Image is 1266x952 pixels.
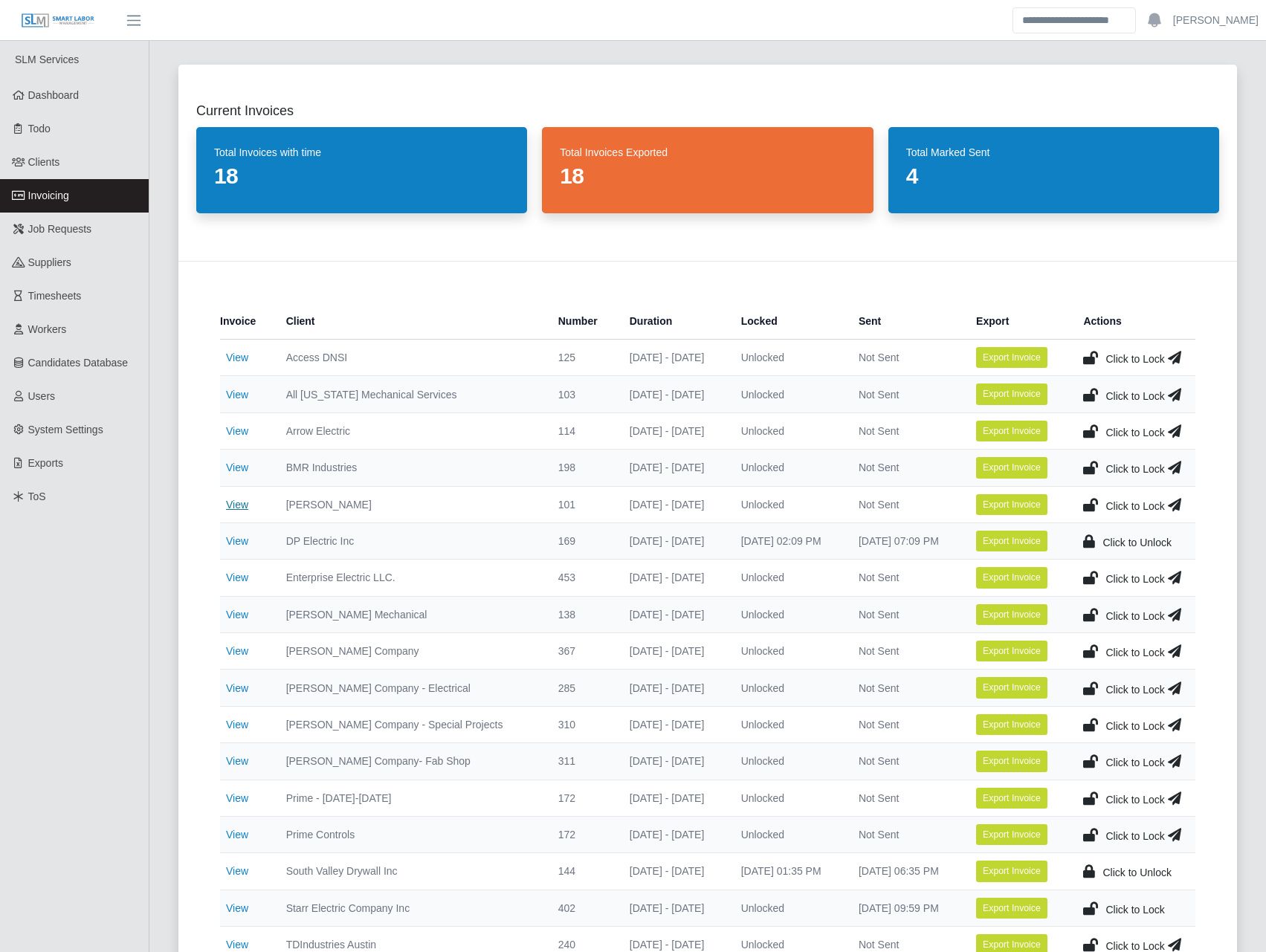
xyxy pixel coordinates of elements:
td: [DATE] - [DATE] [618,340,729,376]
button: Export Invoice [976,714,1047,735]
span: Todo [28,123,51,135]
a: View [226,499,248,511]
td: Prime Controls [274,816,546,852]
button: Export Invoice [976,567,1047,588]
a: View [226,352,248,363]
td: Unlocked [729,670,847,706]
button: Export Invoice [976,531,1047,551]
span: Candidates Database [28,357,129,369]
td: Not Sent [847,633,964,670]
button: Export Invoice [976,677,1047,698]
span: Click to Lock [1105,940,1164,952]
dt: Total Invoices Exported [560,145,855,160]
td: Unlocked [729,412,847,449]
span: Job Requests [28,223,92,235]
td: 367 [546,633,618,670]
button: Export Invoice [976,383,1047,404]
button: Export Invoice [976,494,1047,515]
td: Unlocked [729,743,847,780]
td: [DATE] 01:35 PM [729,853,847,890]
a: View [226,792,248,804]
span: Users [28,390,56,402]
td: Not Sent [847,743,964,780]
span: Timesheets [28,290,82,302]
td: [PERSON_NAME] Company- Fab Shop [274,743,546,780]
button: Export Invoice [976,788,1047,809]
td: Not Sent [847,780,964,816]
span: Workers [28,323,67,335]
td: 125 [546,340,618,376]
td: [DATE] - [DATE] [618,853,729,890]
span: Clients [28,156,60,168]
th: Export [964,303,1071,340]
span: Suppliers [28,256,71,268]
td: Not Sent [847,670,964,706]
button: Export Invoice [976,457,1047,478]
td: All [US_STATE] Mechanical Services [274,376,546,412]
td: DP Electric Inc [274,522,546,559]
th: Sent [847,303,964,340]
td: [DATE] - [DATE] [618,486,729,522]
td: [PERSON_NAME] Company - Special Projects [274,706,546,742]
td: Not Sent [847,706,964,742]
td: [DATE] - [DATE] [618,670,729,706]
span: Invoicing [28,190,69,201]
td: Unlocked [729,816,847,852]
td: [DATE] - [DATE] [618,743,729,780]
th: Duration [618,303,729,340]
span: Click to Lock [1105,500,1164,512]
td: Unlocked [729,890,847,926]
span: Click to Lock [1105,720,1164,732]
td: [DATE] - [DATE] [618,780,729,816]
a: View [226,535,248,547]
td: [PERSON_NAME] [274,486,546,522]
button: Export Invoice [976,641,1047,661]
td: South Valley Drywall Inc [274,853,546,890]
a: View [226,865,248,877]
td: Not Sent [847,340,964,376]
td: 101 [546,486,618,522]
td: 144 [546,853,618,890]
a: View [226,389,248,401]
a: View [226,462,248,473]
a: View [226,939,248,951]
span: System Settings [28,424,103,435]
td: [DATE] 09:59 PM [847,890,964,926]
td: [DATE] - [DATE] [618,522,729,559]
span: Click to Lock [1105,353,1164,365]
span: Click to Unlock [1102,537,1172,548]
a: View [226,755,248,767]
button: Export Invoice [976,898,1047,919]
span: Click to Lock [1105,684,1164,696]
span: Click to Lock [1105,794,1164,806]
td: Unlocked [729,596,847,632]
img: SLM Logo [21,13,95,29]
a: [PERSON_NAME] [1173,13,1259,28]
td: Not Sent [847,816,964,852]
td: Unlocked [729,376,847,412]
dt: Total Invoices with time [214,145,509,160]
span: Click to Lock [1105,647,1164,658]
span: Click to Unlock [1102,867,1172,878]
td: [PERSON_NAME] Mechanical [274,596,546,632]
td: 169 [546,522,618,559]
span: Click to Lock [1105,390,1164,402]
dd: 18 [560,163,855,190]
td: Starr Electric Company Inc [274,890,546,926]
a: View [226,645,248,657]
td: Not Sent [847,376,964,412]
a: View [226,829,248,841]
td: 453 [546,560,618,596]
td: Arrow Electric [274,412,546,449]
button: Export Invoice [976,824,1047,845]
a: View [226,719,248,731]
th: Invoice [220,303,274,340]
td: Unlocked [729,450,847,486]
td: [DATE] 06:35 PM [847,853,964,890]
dd: 4 [906,163,1201,190]
span: Click to Lock [1105,610,1164,622]
td: Access DNSI [274,340,546,376]
dt: Total Marked Sent [906,145,1201,160]
dd: 18 [214,163,509,190]
td: [DATE] - [DATE] [618,376,729,412]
